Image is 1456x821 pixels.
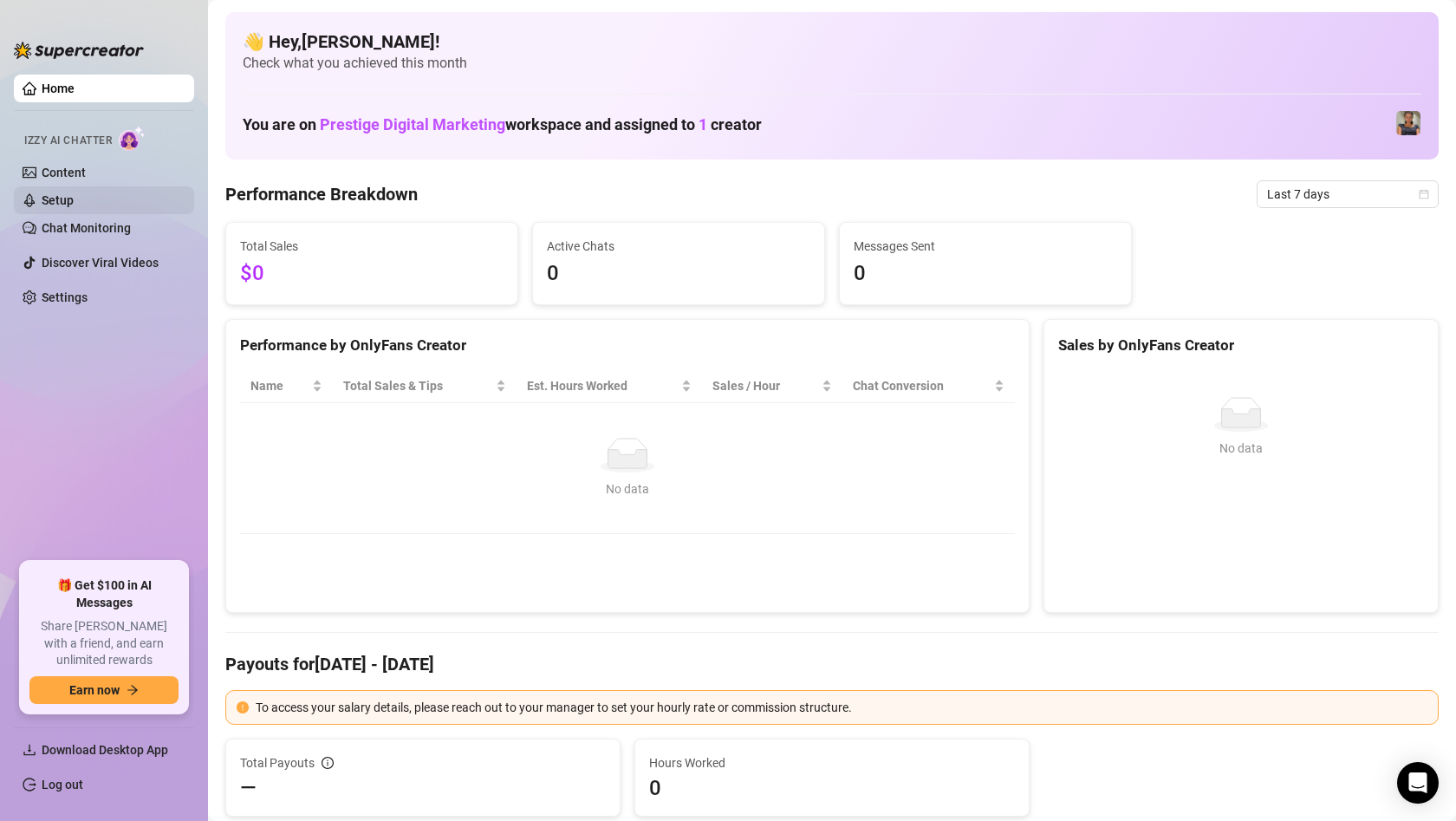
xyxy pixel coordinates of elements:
h4: 👋 Hey, [PERSON_NAME] ! [243,29,1421,54]
span: — [240,774,257,802]
span: Active Chats [547,237,810,256]
th: Name [240,369,333,403]
span: Prestige Digital Marketing [320,115,505,134]
div: Est. Hours Worked [527,376,678,395]
span: Total Payouts [240,753,315,772]
th: Sales / Hour [702,369,842,403]
div: Open Intercom Messenger [1397,762,1439,804]
span: Hours Worked [649,753,1015,772]
a: Discover Viral Videos [42,256,159,270]
span: Name [250,376,309,395]
span: Sales / Hour [712,376,818,395]
a: Chat Monitoring [42,221,131,235]
a: Settings [42,290,88,304]
img: AI Chatter [119,126,146,151]
span: Izzy AI Chatter [24,133,112,149]
span: $0 [240,257,504,290]
button: Earn nowarrow-right [29,676,179,704]
span: Download Desktop App [42,743,168,757]
span: Share [PERSON_NAME] with a friend, and earn unlimited rewards [29,618,179,669]
a: Setup [42,193,74,207]
span: exclamation-circle [237,701,249,713]
div: No data [257,479,998,498]
a: Content [42,166,86,179]
img: logo-BBDzfeDw.svg [14,42,144,59]
h4: Performance Breakdown [225,182,418,206]
h4: Payouts for [DATE] - [DATE] [225,652,1439,676]
span: 0 [854,257,1117,290]
span: Total Sales [240,237,504,256]
span: download [23,743,36,757]
span: calendar [1419,189,1429,199]
span: Last 7 days [1267,181,1428,207]
th: Total Sales & Tips [333,369,517,403]
span: arrow-right [127,684,139,696]
span: Chat Conversion [853,376,991,395]
div: Performance by OnlyFans Creator [240,334,1015,357]
div: To access your salary details, please reach out to your manager to set your hourly rate or commis... [256,698,1427,717]
img: madison [1396,111,1420,135]
span: Check what you achieved this month [243,54,1421,73]
span: Total Sales & Tips [343,376,493,395]
a: Home [42,81,75,95]
span: Earn now [69,683,120,697]
div: Sales by OnlyFans Creator [1058,334,1424,357]
span: info-circle [322,757,334,769]
span: 🎁 Get $100 in AI Messages [29,577,179,611]
a: Log out [42,778,83,792]
div: No data [1065,439,1417,458]
span: 0 [547,257,810,290]
span: Messages Sent [854,237,1117,256]
h1: You are on workspace and assigned to creator [243,115,762,134]
span: 0 [649,774,1015,802]
th: Chat Conversion [842,369,1015,403]
span: 1 [699,115,707,134]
